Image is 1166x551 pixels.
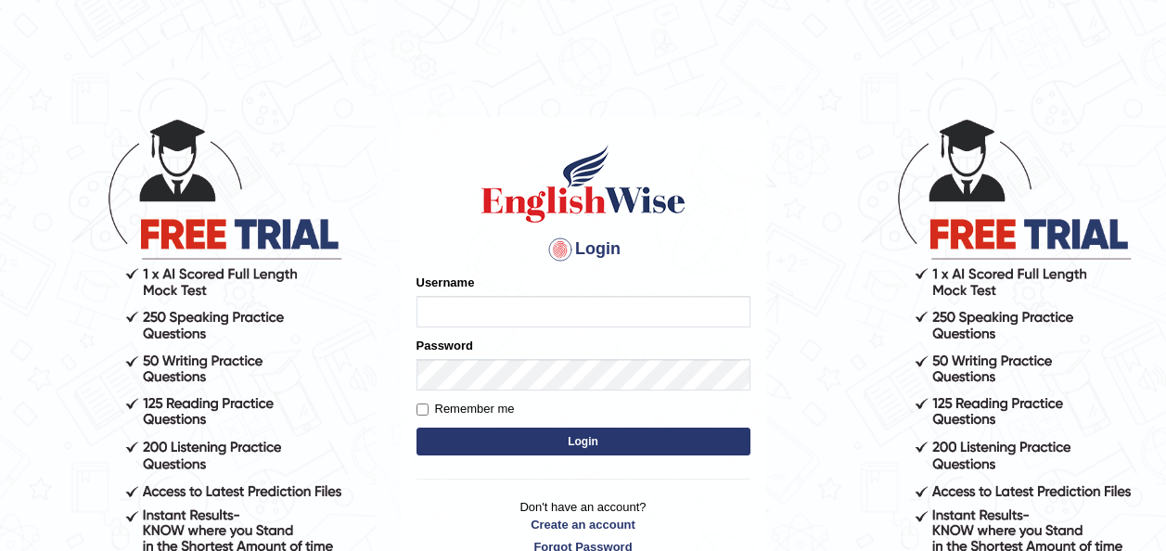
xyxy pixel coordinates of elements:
img: Logo of English Wise sign in for intelligent practice with AI [478,142,689,225]
label: Remember me [416,400,515,418]
label: Username [416,274,475,291]
h4: Login [416,235,750,264]
label: Password [416,337,473,354]
a: Create an account [416,516,750,533]
input: Remember me [416,404,429,416]
button: Login [416,428,750,455]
